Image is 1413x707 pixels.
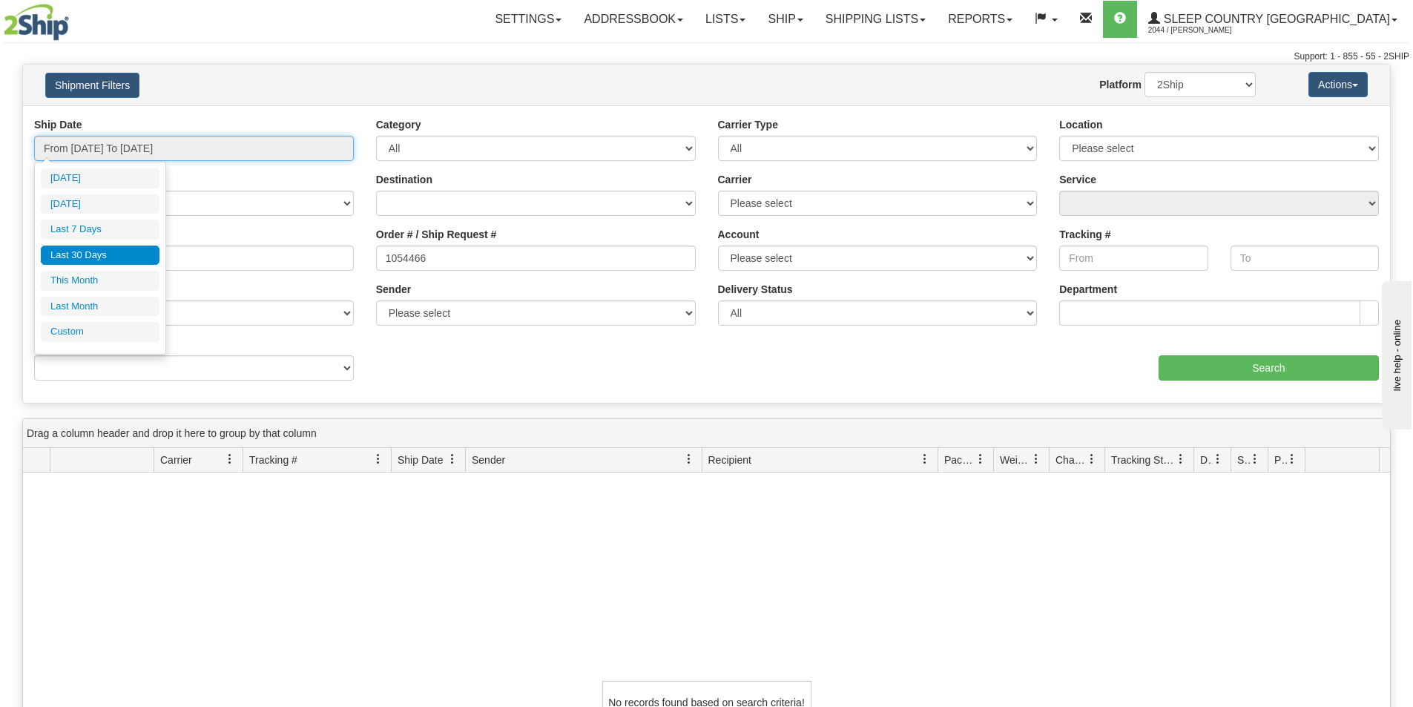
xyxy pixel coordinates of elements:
label: Tracking # [1059,227,1110,242]
a: Recipient filter column settings [912,447,938,472]
label: Department [1059,282,1117,297]
button: Actions [1308,72,1368,97]
label: Category [376,117,421,132]
input: To [1231,246,1379,271]
li: This Month [41,271,159,291]
a: Charge filter column settings [1079,447,1104,472]
li: Last 7 Days [41,220,159,240]
a: Ship [757,1,814,38]
li: Last 30 Days [41,246,159,266]
label: Carrier [718,172,752,187]
label: Destination [376,172,432,187]
a: Shipment Issues filter column settings [1242,447,1268,472]
a: Shipping lists [814,1,937,38]
span: Charge [1055,453,1087,467]
span: Weight [1000,453,1031,467]
a: Ship Date filter column settings [440,447,465,472]
span: 2044 / [PERSON_NAME] [1148,23,1259,38]
span: Sleep Country [GEOGRAPHIC_DATA] [1160,13,1390,25]
span: Pickup Status [1274,453,1287,467]
span: Delivery Status [1200,453,1213,467]
label: Ship Date [34,117,82,132]
span: Ship Date [398,453,443,467]
input: From [1059,246,1208,271]
input: Search [1159,355,1379,381]
label: Order # / Ship Request # [376,227,497,242]
li: [DATE] [41,194,159,214]
div: grid grouping header [23,419,1390,448]
a: Reports [937,1,1024,38]
img: logo2044.jpg [4,4,69,41]
a: Pickup Status filter column settings [1279,447,1305,472]
a: Carrier filter column settings [217,447,243,472]
li: [DATE] [41,168,159,188]
label: Platform [1099,77,1142,92]
a: Lists [694,1,757,38]
span: Tracking Status [1111,453,1176,467]
label: Delivery Status [718,282,793,297]
div: Support: 1 - 855 - 55 - 2SHIP [4,50,1409,63]
a: Tracking # filter column settings [366,447,391,472]
a: Settings [484,1,573,38]
label: Service [1059,172,1096,187]
a: Sender filter column settings [676,447,702,472]
span: Shipment Issues [1237,453,1250,467]
span: Packages [944,453,975,467]
span: Carrier [160,453,192,467]
span: Recipient [708,453,751,467]
a: Addressbook [573,1,694,38]
div: live help - online [11,13,137,24]
label: Carrier Type [718,117,778,132]
label: Sender [376,282,411,297]
a: Tracking Status filter column settings [1168,447,1193,472]
iframe: chat widget [1379,277,1412,429]
a: Weight filter column settings [1024,447,1049,472]
label: Account [718,227,760,242]
a: Delivery Status filter column settings [1205,447,1231,472]
button: Shipment Filters [45,73,139,98]
label: Location [1059,117,1102,132]
span: Tracking # [249,453,297,467]
span: Sender [472,453,505,467]
a: Sleep Country [GEOGRAPHIC_DATA] 2044 / [PERSON_NAME] [1137,1,1409,38]
a: Packages filter column settings [968,447,993,472]
li: Last Month [41,297,159,317]
li: Custom [41,322,159,342]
